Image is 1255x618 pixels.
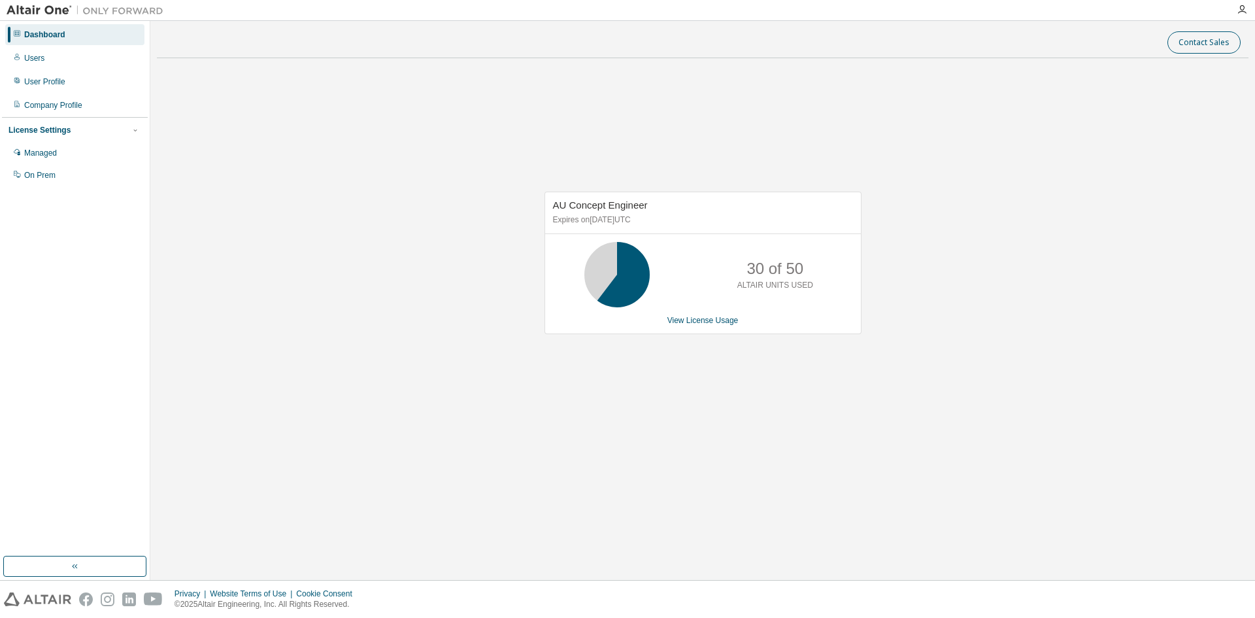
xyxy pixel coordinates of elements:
img: Altair One [7,4,170,17]
a: View License Usage [667,316,739,325]
div: Company Profile [24,100,82,111]
img: facebook.svg [79,592,93,606]
div: Managed [24,148,57,158]
div: License Settings [8,125,71,135]
p: © 2025 Altair Engineering, Inc. All Rights Reserved. [175,599,360,610]
div: Website Terms of Use [210,589,296,599]
button: Contact Sales [1167,31,1241,54]
div: Privacy [175,589,210,599]
p: 30 of 50 [746,258,803,280]
img: altair_logo.svg [4,592,71,606]
div: On Prem [24,170,56,180]
div: Dashboard [24,29,65,40]
img: youtube.svg [144,592,163,606]
img: instagram.svg [101,592,114,606]
p: Expires on [DATE] UTC [553,215,850,226]
span: AU Concept Engineer [553,199,648,211]
div: Users [24,53,44,63]
img: linkedin.svg [122,592,136,606]
p: ALTAIR UNITS USED [737,280,813,291]
div: Cookie Consent [296,589,360,599]
div: User Profile [24,77,65,87]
